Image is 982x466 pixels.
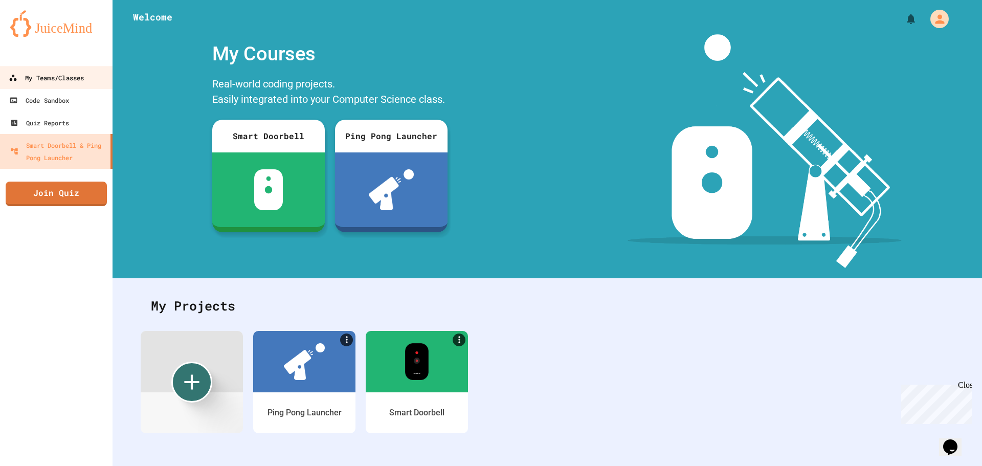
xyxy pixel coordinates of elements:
div: Code Sandbox [9,94,69,106]
a: MorePing Pong Launcher [253,331,355,433]
div: My Teams/Classes [9,72,84,84]
a: Join Quiz [6,182,107,206]
div: Smart Doorbell [389,407,444,419]
img: ppl-with-ball.png [284,343,325,380]
iframe: chat widget [897,381,972,424]
img: sdb-white.svg [254,169,283,210]
div: Smart Doorbell [212,120,325,152]
div: Chat with us now!Close [4,4,71,65]
img: logo-orange.svg [10,10,102,37]
div: Quiz Reports [10,117,69,129]
img: banner-image-my-projects.png [628,34,902,268]
img: sdb-real-colors.png [405,343,429,380]
iframe: chat widget [939,425,972,456]
div: Ping Pong Launcher [267,407,342,419]
a: More [340,334,353,346]
div: Real-world coding projects. Easily integrated into your Computer Science class. [207,74,453,112]
div: My Courses [207,34,453,74]
div: My Account [920,7,951,31]
div: Ping Pong Launcher [335,120,448,152]
div: My Projects [141,286,954,326]
a: MoreSmart Doorbell [366,331,468,433]
a: More [453,334,465,346]
div: Smart Doorbell & Ping Pong Launcher [10,139,106,164]
div: Create new [171,362,212,403]
img: ppl-with-ball.png [369,169,414,210]
div: My Notifications [886,10,920,28]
